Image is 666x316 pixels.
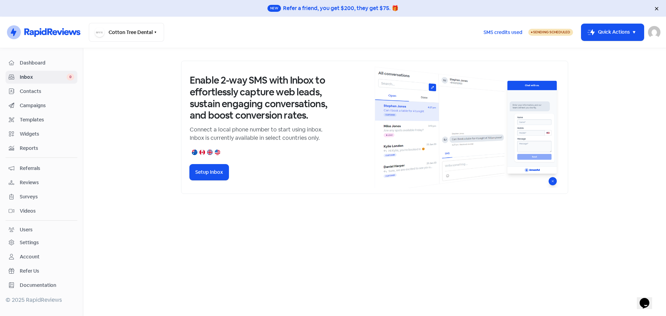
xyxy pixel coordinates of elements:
[20,165,74,172] span: Referrals
[20,207,74,215] span: Videos
[6,57,77,69] a: Dashboard
[648,26,660,39] img: User
[533,30,570,34] span: Sending Scheduled
[20,226,33,233] div: Users
[20,59,74,67] span: Dashboard
[20,102,74,109] span: Campaigns
[6,250,77,263] a: Account
[89,23,164,42] button: Cotton Tree Dental
[190,75,328,121] h3: Enable 2-way SMS with Inbox to effortlessly capture web leads, sustain engaging conversations, an...
[581,24,644,41] button: Quick Actions
[267,5,281,12] span: New
[6,205,77,217] a: Videos
[20,239,39,246] div: Settings
[6,99,77,112] a: Campaigns
[20,88,74,95] span: Contacts
[6,162,77,175] a: Referrals
[20,130,74,138] span: Widgets
[6,279,77,292] a: Documentation
[20,282,74,289] span: Documentation
[199,150,205,155] img: canada.png
[207,150,213,155] img: united-kingdom.png
[6,85,77,98] a: Contacts
[637,288,659,309] iframe: chat widget
[20,74,67,81] span: Inbox
[6,142,77,155] a: Reports
[6,113,77,126] a: Templates
[190,164,229,180] button: Setup Inbox
[67,74,74,80] span: 0
[6,265,77,277] a: Refer Us
[6,128,77,140] a: Widgets
[478,28,528,35] a: SMS credits used
[6,296,77,304] div: © 2025 RapidReviews
[6,176,77,189] a: Reviews
[215,150,220,155] img: united-states.png
[20,193,74,200] span: Surveys
[20,267,74,275] span: Refer Us
[283,4,399,12] div: Refer a friend, you get $200, they get $75. 🎁
[192,150,197,155] img: australia.png
[20,253,40,261] div: Account
[20,145,74,152] span: Reports
[20,179,74,186] span: Reviews
[375,67,560,188] img: inbox-default-image-2.png
[6,223,77,236] a: Users
[484,29,522,36] span: SMS credits used
[528,28,573,36] a: Sending Scheduled
[6,190,77,203] a: Surveys
[6,236,77,249] a: Settings
[6,71,77,84] a: Inbox 0
[190,126,328,142] p: Connect a local phone number to start using inbox. Inbox is currently available in select countri...
[20,116,74,123] span: Templates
